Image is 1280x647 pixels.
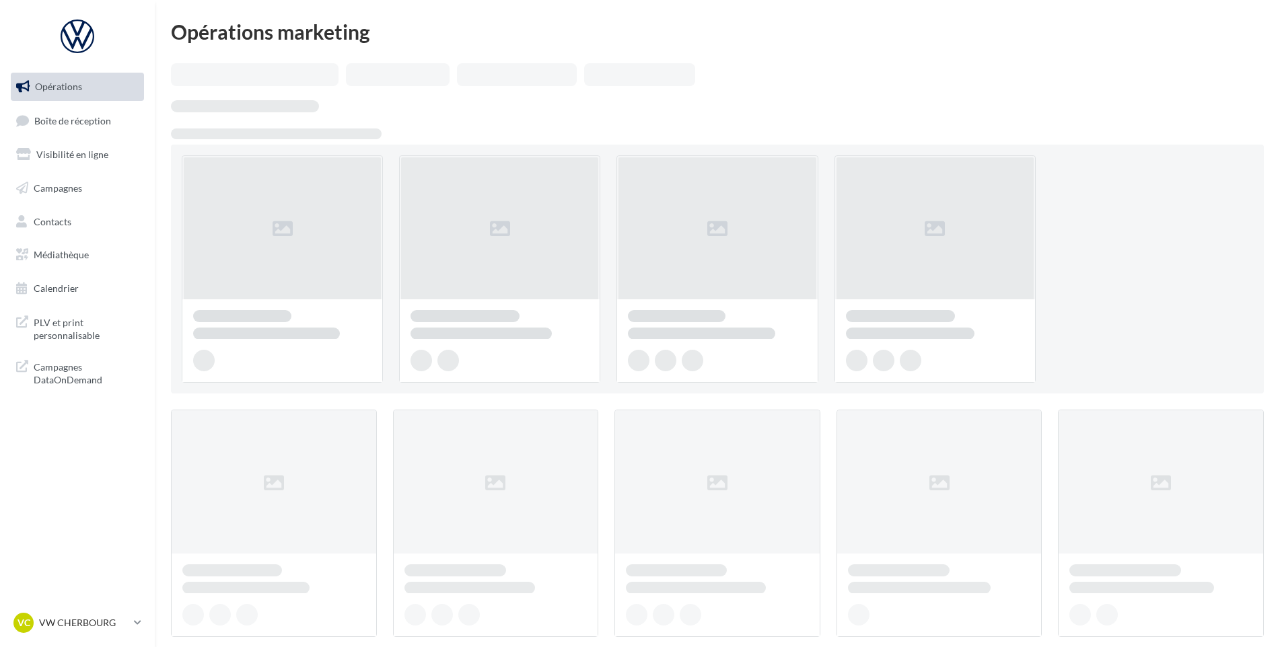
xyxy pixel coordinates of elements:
span: PLV et print personnalisable [34,313,139,342]
a: Calendrier [8,274,147,303]
a: VC VW CHERBOURG [11,610,144,636]
a: Campagnes [8,174,147,202]
a: Campagnes DataOnDemand [8,352,147,392]
span: Campagnes [34,182,82,194]
span: Visibilité en ligne [36,149,108,160]
a: Visibilité en ligne [8,141,147,169]
a: Contacts [8,208,147,236]
span: VC [17,616,30,630]
a: Médiathèque [8,241,147,269]
span: Opérations [35,81,82,92]
a: Boîte de réception [8,106,147,135]
span: Contacts [34,215,71,227]
span: Boîte de réception [34,114,111,126]
div: Opérations marketing [171,22,1264,42]
span: Campagnes DataOnDemand [34,358,139,387]
a: Opérations [8,73,147,101]
a: PLV et print personnalisable [8,308,147,348]
p: VW CHERBOURG [39,616,129,630]
span: Calendrier [34,282,79,294]
span: Médiathèque [34,249,89,260]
